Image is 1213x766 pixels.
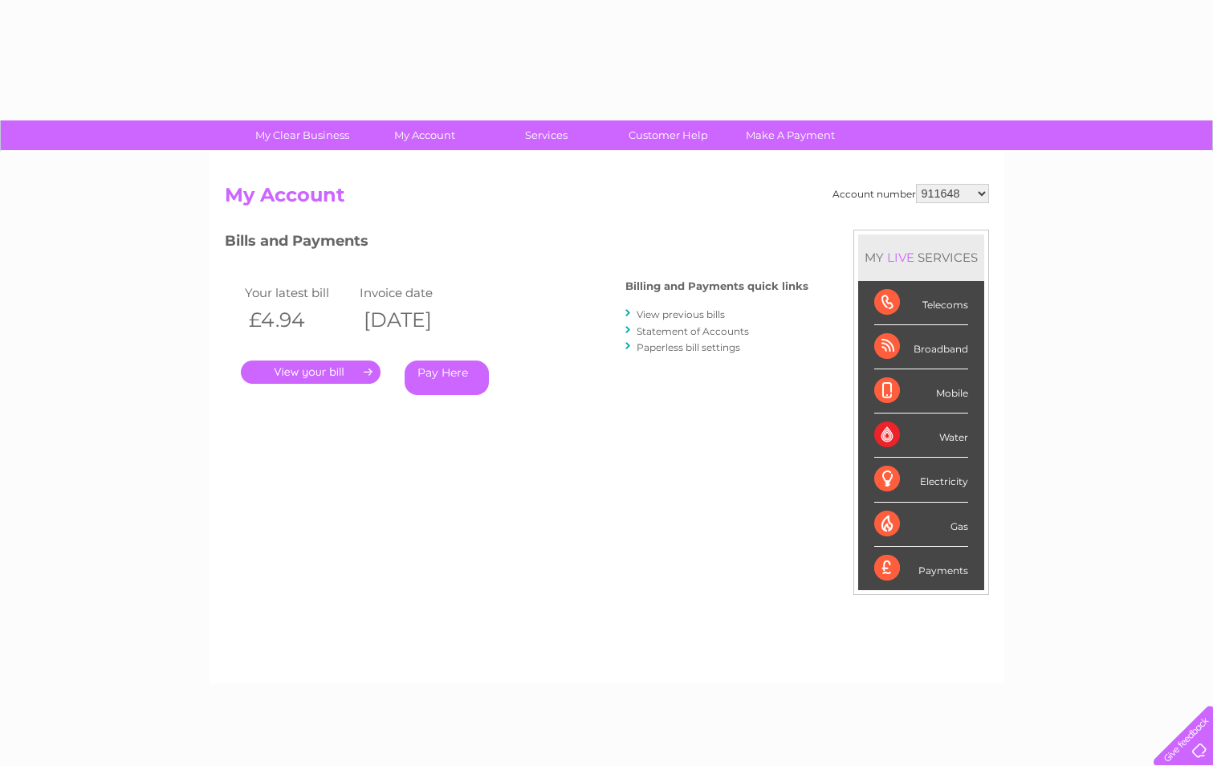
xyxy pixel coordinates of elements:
[625,280,808,292] h4: Billing and Payments quick links
[874,458,968,502] div: Electricity
[874,414,968,458] div: Water
[236,120,368,150] a: My Clear Business
[225,230,808,258] h3: Bills and Payments
[241,361,381,384] a: .
[405,361,489,395] a: Pay Here
[241,304,356,336] th: £4.94
[724,120,857,150] a: Make A Payment
[356,282,471,304] td: Invoice date
[884,250,918,265] div: LIVE
[602,120,735,150] a: Customer Help
[225,184,989,214] h2: My Account
[874,547,968,590] div: Payments
[637,308,725,320] a: View previous bills
[637,341,740,353] a: Paperless bill settings
[832,184,989,203] div: Account number
[358,120,490,150] a: My Account
[858,234,984,280] div: MY SERVICES
[480,120,613,150] a: Services
[874,281,968,325] div: Telecoms
[874,503,968,547] div: Gas
[874,369,968,414] div: Mobile
[874,325,968,369] div: Broadband
[241,282,356,304] td: Your latest bill
[637,325,749,337] a: Statement of Accounts
[356,304,471,336] th: [DATE]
